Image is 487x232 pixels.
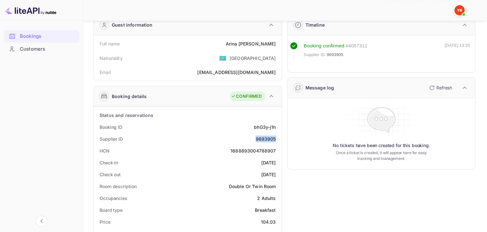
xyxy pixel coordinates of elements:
div: Guest information [112,21,153,28]
span: United States [219,52,226,64]
div: Bookings [4,30,79,43]
div: Full name [100,40,120,47]
span: 9693905 [327,52,343,58]
div: Bookings [20,33,76,40]
img: LiteAPI logo [5,5,56,15]
div: Booking ID [100,124,122,130]
div: Status and reservations [100,112,153,119]
div: [EMAIL_ADDRESS][DOMAIN_NAME] [197,69,276,76]
a: Bookings [4,30,79,42]
button: Refresh [426,83,455,93]
div: 104.03 [261,219,276,225]
div: Occupancies [100,195,127,202]
div: # 4057311 [345,42,367,50]
div: 9693905 [256,136,276,142]
div: CONFIRMED [231,93,262,100]
div: bhG3y-j1h [254,124,276,130]
img: Yandex Support [454,5,465,15]
div: [DATE] [261,159,276,166]
div: Arina [PERSON_NAME] [226,40,276,47]
div: Nationality [100,55,123,62]
div: Booking confirmed [304,42,345,50]
p: No tickets have been created for this booking. [333,142,430,149]
div: 2 Adults [257,195,276,202]
div: Supplier ID [100,136,123,142]
div: HCN [100,147,110,154]
div: Check-in [100,159,118,166]
div: Message log [305,84,334,91]
span: Supplier ID: [304,52,326,58]
div: Booking details [112,93,147,100]
p: Refresh [436,84,452,91]
div: Timeline [305,21,325,28]
div: Customers [20,46,76,53]
div: 1688893004788907 [231,147,276,154]
div: [DATE] 13:25 [445,42,470,61]
div: Email [100,69,111,76]
div: [DATE] [261,171,276,178]
div: Room description [100,183,136,190]
div: Price [100,219,110,225]
div: Board type [100,207,123,213]
div: [GEOGRAPHIC_DATA] [230,55,276,62]
div: Breakfast [255,207,276,213]
div: Check out [100,171,121,178]
p: Once a ticket is created, it will appear here for easy tracking and management. [331,150,432,162]
button: Collapse navigation [36,215,47,227]
a: Customers [4,43,79,55]
div: Double Or Twin Room [229,183,276,190]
